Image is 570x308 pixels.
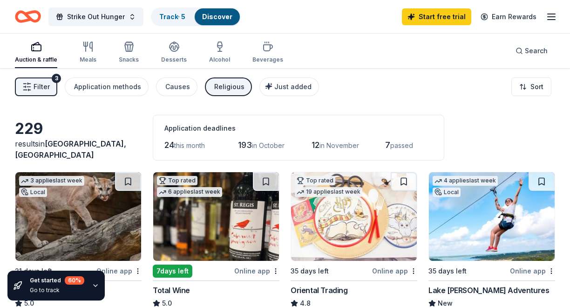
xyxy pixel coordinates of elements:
[174,141,205,149] span: this month
[428,266,467,277] div: 35 days left
[433,188,461,197] div: Local
[161,37,187,68] button: Desserts
[475,8,542,25] a: Earn Rewards
[291,285,348,296] div: Oriental Trading
[119,37,139,68] button: Snacks
[252,37,283,68] button: Beverages
[429,172,555,261] img: Image for Lake Travis Zipline Adventures
[205,77,252,96] button: Religious
[74,81,141,92] div: Application methods
[508,42,555,60] button: Search
[80,37,96,68] button: Meals
[65,77,149,96] button: Application methods
[319,141,359,149] span: in November
[151,7,241,26] button: Track· 5Discover
[161,56,187,63] div: Desserts
[530,81,543,92] span: Sort
[34,81,50,92] span: Filter
[15,172,141,261] img: Image for Houston Zoo
[312,140,319,150] span: 12
[238,140,252,150] span: 193
[153,285,190,296] div: Total Wine
[252,141,285,149] span: in October
[274,83,312,91] span: Just added
[159,13,185,21] a: Track· 5
[156,77,197,96] button: Causes
[525,45,548,56] span: Search
[209,56,230,63] div: Alcohol
[428,285,549,296] div: Lake [PERSON_NAME] Adventures
[234,265,279,277] div: Online app
[15,138,142,161] div: results
[390,141,413,149] span: passed
[209,37,230,68] button: Alcohol
[157,176,197,185] div: Top rated
[295,176,335,185] div: Top rated
[165,81,190,92] div: Causes
[385,140,390,150] span: 7
[15,139,126,160] span: [GEOGRAPHIC_DATA], [GEOGRAPHIC_DATA]
[15,119,142,138] div: 229
[15,37,57,68] button: Auction & raffle
[510,265,555,277] div: Online app
[372,265,417,277] div: Online app
[153,172,279,261] img: Image for Total Wine
[52,74,61,83] div: 3
[30,287,84,294] div: Go to track
[80,56,96,63] div: Meals
[67,11,125,22] span: Strike Out Hunger
[511,77,551,96] button: Sort
[15,77,57,96] button: Filter3
[252,56,283,63] div: Beverages
[153,265,192,278] div: 7 days left
[15,139,126,160] span: in
[164,123,433,134] div: Application deadlines
[48,7,143,26] button: Strike Out Hunger
[214,81,244,92] div: Religious
[119,56,139,63] div: Snacks
[19,188,47,197] div: Local
[433,176,498,186] div: 4 applies last week
[65,276,84,285] div: 60 %
[15,56,57,63] div: Auction & raffle
[15,6,41,28] a: Home
[402,8,471,25] a: Start free trial
[291,172,417,261] img: Image for Oriental Trading
[30,276,84,285] div: Get started
[19,176,84,186] div: 3 applies last week
[202,13,232,21] a: Discover
[157,187,222,197] div: 6 applies last week
[295,187,362,197] div: 19 applies last week
[164,140,174,150] span: 24
[259,77,319,96] button: Just added
[291,266,329,277] div: 35 days left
